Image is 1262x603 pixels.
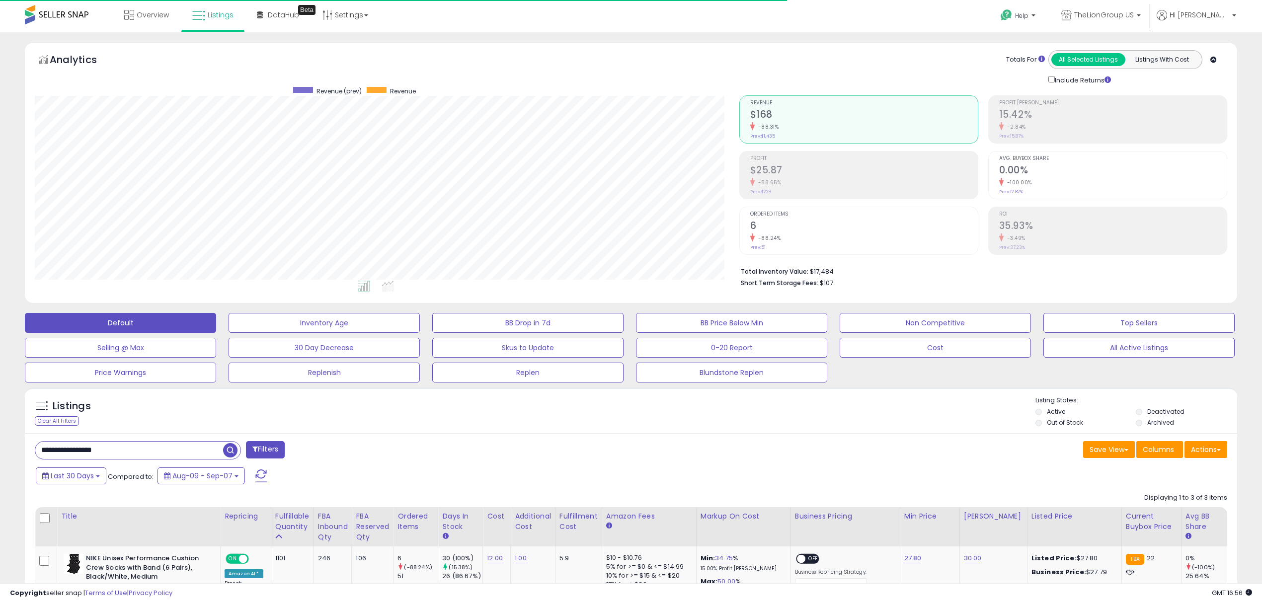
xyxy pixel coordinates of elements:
[964,511,1023,522] div: [PERSON_NAME]
[158,467,245,484] button: Aug-09 - Sep-07
[636,363,827,382] button: Blundstone Replen
[999,189,1023,195] small: Prev: 12.82%
[404,563,432,571] small: (-88.24%)
[397,554,438,563] div: 6
[750,164,978,178] h2: $25.87
[1143,445,1174,454] span: Columns
[356,554,386,563] div: 106
[268,10,299,20] span: DataHub
[606,580,689,589] div: 17% for > $20
[61,511,216,522] div: Title
[1157,10,1236,32] a: Hi [PERSON_NAME]
[750,133,775,139] small: Prev: $1,435
[1212,588,1252,598] span: 2025-10-8 16:56 GMT
[442,511,478,532] div: Days In Stock
[1126,554,1144,565] small: FBA
[397,511,434,532] div: Ordered Items
[225,569,263,578] div: Amazon AI *
[86,554,207,584] b: NIKE Unisex Performance Cushion Crew Socks with Band (6 Pairs), Black/White, Medium
[750,220,978,233] h2: 6
[1083,441,1135,458] button: Save View
[750,189,771,195] small: Prev: $228
[1041,74,1123,85] div: Include Returns
[442,554,482,563] div: 30 (100%)
[225,511,267,522] div: Repricing
[10,589,172,598] div: seller snap | |
[275,511,310,532] div: Fulfillable Quantity
[964,553,982,563] a: 30.00
[559,511,598,532] div: Fulfillment Cost
[1035,396,1237,405] p: Listing States:
[515,511,551,532] div: Additional Cost
[999,109,1227,122] h2: 15.42%
[1185,511,1222,532] div: Avg BB Share
[606,554,689,562] div: $10 - $10.76
[750,100,978,106] span: Revenue
[701,577,783,596] div: %
[559,554,594,563] div: 5.9
[1147,407,1184,416] label: Deactivated
[1000,9,1013,21] i: Get Help
[53,399,91,413] h5: Listings
[487,553,503,563] a: 12.00
[717,577,735,587] a: 50.00
[318,554,344,563] div: 246
[999,133,1024,139] small: Prev: 15.87%
[805,555,821,563] span: OFF
[318,511,348,542] div: FBA inbound Qty
[51,471,94,481] span: Last 30 Days
[1004,123,1026,131] small: -2.84%
[701,565,783,572] p: 15.00% Profit [PERSON_NAME]
[316,87,362,95] span: Revenue (prev)
[795,569,867,576] label: Business Repricing Strategy:
[172,471,233,481] span: Aug-09 - Sep-07
[449,563,472,571] small: (15.38%)
[1031,554,1114,563] div: $27.80
[741,267,808,276] b: Total Inventory Value:
[50,53,116,69] h5: Analytics
[1047,407,1065,416] label: Active
[1147,418,1174,427] label: Archived
[840,313,1031,333] button: Non Competitive
[25,313,216,333] button: Default
[696,507,790,546] th: The percentage added to the cost of goods (COGS) that forms the calculator for Min & Max prices.
[1125,53,1199,66] button: Listings With Cost
[1015,11,1028,20] span: Help
[701,511,787,522] div: Markup on Cost
[1031,568,1114,577] div: $27.79
[442,532,448,541] small: Days In Stock.
[1004,234,1025,242] small: -3.49%
[606,562,689,571] div: 5% for >= $0 & <= $14.99
[1043,313,1235,333] button: Top Sellers
[820,278,833,288] span: $107
[356,511,389,542] div: FBA Reserved Qty
[129,588,172,598] a: Privacy Policy
[432,363,624,382] button: Replen
[999,244,1025,250] small: Prev: 37.23%
[904,553,922,563] a: 27.80
[606,511,692,522] div: Amazon Fees
[229,338,420,358] button: 30 Day Decrease
[1004,179,1032,186] small: -100.00%
[795,511,896,522] div: Business Pricing
[1147,553,1155,563] span: 22
[247,555,263,563] span: OFF
[137,10,169,20] span: Overview
[741,265,1220,277] li: $17,484
[10,588,46,598] strong: Copyright
[750,212,978,217] span: Ordered Items
[999,212,1227,217] span: ROI
[227,555,239,563] span: ON
[515,553,527,563] a: 1.00
[208,10,234,20] span: Listings
[1185,554,1226,563] div: 0%
[25,338,216,358] button: Selling @ Max
[750,244,766,250] small: Prev: 51
[1185,532,1191,541] small: Avg BB Share.
[741,279,818,287] b: Short Term Storage Fees:
[993,1,1045,32] a: Help
[715,553,733,563] a: 34.75
[999,100,1227,106] span: Profit [PERSON_NAME]
[64,554,83,574] img: 31vN+KZij-L._SL40_.jpg
[701,554,783,572] div: %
